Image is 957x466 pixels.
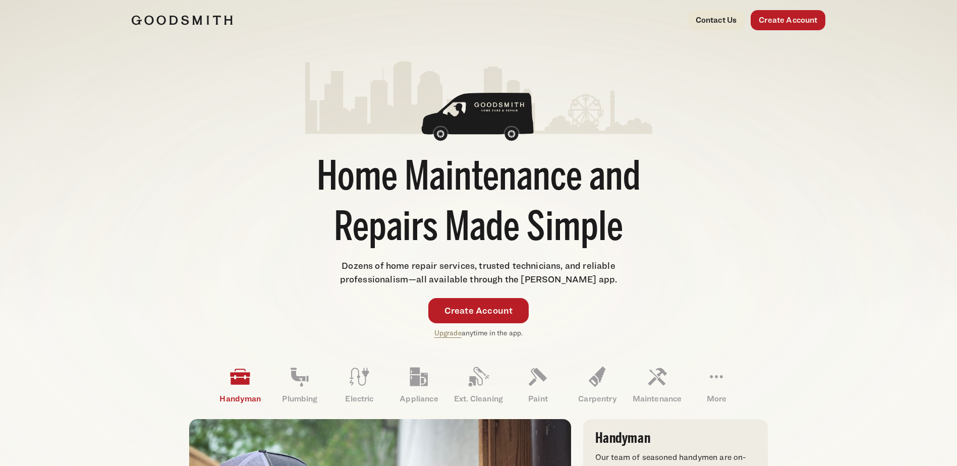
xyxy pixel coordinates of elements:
span: Dozens of home repair services, trusted technicians, and reliable professionalism—all available t... [340,260,617,284]
h3: Handyman [595,431,756,445]
a: Handyman [210,359,270,411]
a: Create Account [428,298,529,323]
p: Electric [329,393,389,405]
a: Maintenance [627,359,687,411]
a: Paint [508,359,568,411]
a: Create Account [751,10,825,30]
p: More [687,393,746,405]
p: Ext. Cleaning [448,393,508,405]
p: Plumbing [270,393,329,405]
h1: Home Maintenance and Repairs Made Simple [305,154,652,255]
p: Carpentry [568,393,627,405]
a: Electric [329,359,389,411]
img: Goodsmith [132,15,233,25]
a: Ext. Cleaning [448,359,508,411]
a: More [687,359,746,411]
p: Maintenance [627,393,687,405]
p: Paint [508,393,568,405]
a: Upgrade [434,328,462,337]
a: Contact Us [688,10,745,30]
p: anytime in the app. [434,327,523,339]
p: Handyman [210,393,270,405]
p: Appliance [389,393,448,405]
a: Carpentry [568,359,627,411]
a: Plumbing [270,359,329,411]
a: Appliance [389,359,448,411]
